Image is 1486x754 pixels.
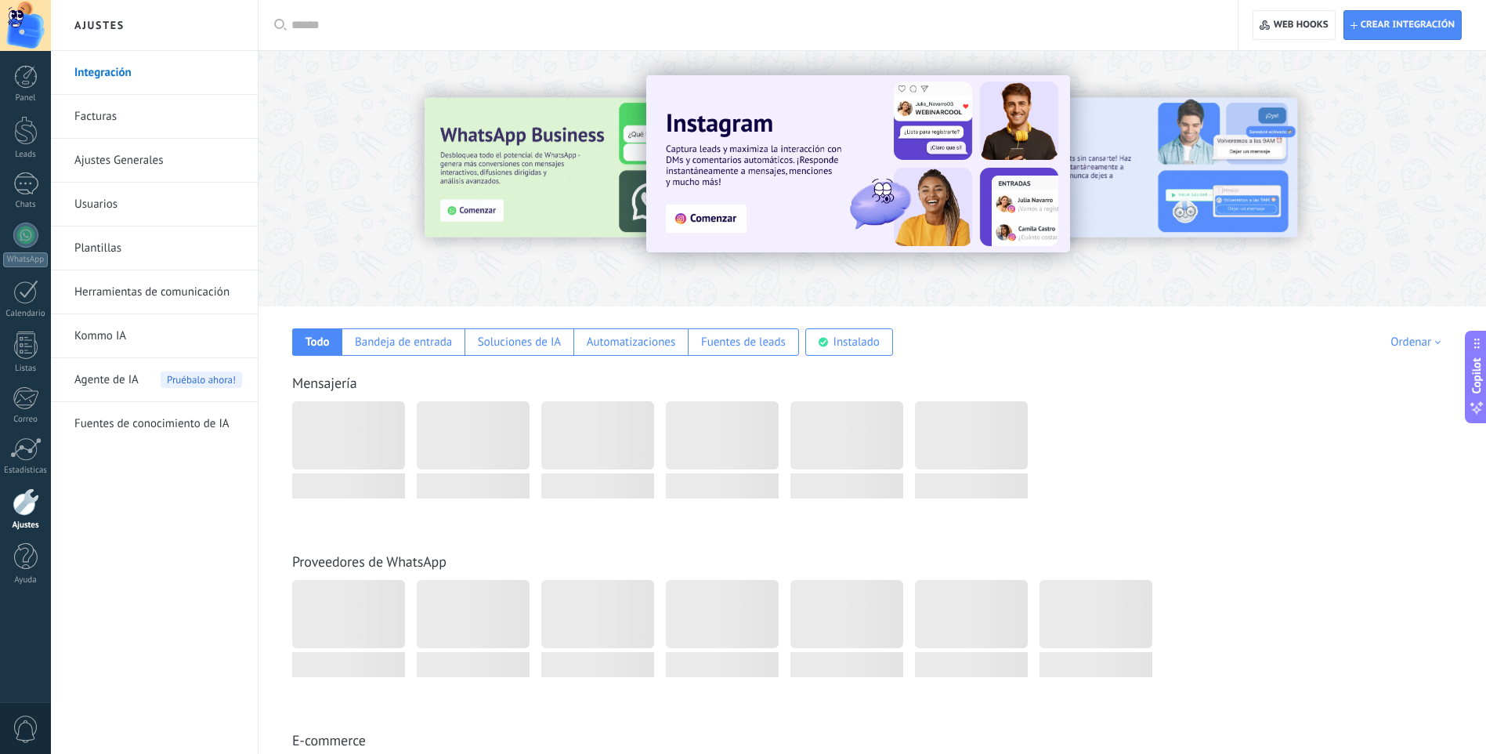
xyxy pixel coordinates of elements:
[1390,335,1446,350] div: Ordenar
[1469,358,1484,394] span: Copilot
[3,309,49,319] div: Calendario
[3,150,49,160] div: Leads
[3,93,49,103] div: Panel
[646,75,1070,252] img: Slide 1
[74,227,242,270] a: Plantillas
[51,139,258,183] li: Ajustes Generales
[51,402,258,445] li: Fuentes de conocimiento de IA
[51,95,258,139] li: Facturas
[51,314,258,358] li: Kommo IA
[292,374,357,392] a: Mensajería
[74,270,242,314] a: Herramientas de comunicación
[3,466,49,476] div: Estadísticas
[3,520,49,531] div: Ajustes
[74,402,242,446] a: Fuentes de conocimiento de IA
[51,183,258,227] li: Usuarios
[292,731,366,749] a: E-commerce
[3,364,49,374] div: Listas
[74,95,242,139] a: Facturas
[74,358,242,402] a: Agente de IAPruébalo ahora!
[1343,10,1462,40] button: Crear integración
[74,314,242,358] a: Kommo IA
[161,372,242,388] span: Pruébalo ahora!
[74,139,242,183] a: Ajustes Generales
[3,415,49,425] div: Correo
[3,200,49,210] div: Chats
[1253,10,1335,40] button: Web hooks
[587,335,676,350] div: Automatizaciones
[51,358,258,402] li: Agente de IA
[51,270,258,314] li: Herramientas de comunicación
[3,252,48,267] div: WhatsApp
[1361,19,1455,31] span: Crear integración
[51,227,258,270] li: Plantillas
[74,51,242,95] a: Integración
[306,335,330,350] div: Todo
[478,335,561,350] div: Soluciones de IA
[74,358,139,402] span: Agente de IA
[355,335,452,350] div: Bandeja de entrada
[51,51,258,95] li: Integración
[964,98,1297,237] img: Slide 2
[1274,19,1329,31] span: Web hooks
[3,575,49,585] div: Ayuda
[833,335,880,350] div: Instalado
[425,98,758,237] img: Slide 3
[74,183,242,227] a: Usuarios
[292,553,447,571] a: Proveedores de WhatsApp
[701,335,786,350] div: Fuentes de leads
